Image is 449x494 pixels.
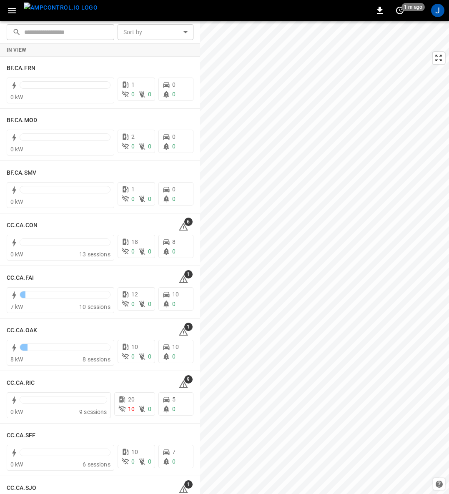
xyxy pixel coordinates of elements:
span: 10 [131,344,138,350]
span: 0 [131,196,135,202]
span: 0 [148,91,151,98]
canvas: Map [200,21,449,494]
span: 1 [184,270,193,278]
span: 18 [131,238,138,245]
button: set refresh interval [393,4,406,17]
span: 10 sessions [79,303,110,310]
h6: CC.CA.OAK [7,326,37,335]
span: 0 [148,406,151,412]
h6: BF.CA.FRN [7,64,35,73]
span: 0 [172,458,176,465]
span: 6 sessions [83,461,110,468]
span: 12 [131,291,138,298]
span: 1 [184,323,193,331]
span: 0 [131,143,135,150]
span: 1 [184,480,193,489]
span: 0 [172,406,176,412]
span: 0 [131,91,135,98]
strong: In View [7,47,27,53]
span: 0 [148,196,151,202]
span: 9 sessions [79,409,107,415]
h6: BF.CA.MOD [7,116,37,125]
span: 0 kW [10,251,23,258]
span: 0 kW [10,409,23,415]
span: 0 [172,81,176,88]
span: 0 [172,143,176,150]
span: 10 [172,344,179,350]
span: 1 [131,186,135,193]
span: 8 sessions [83,356,110,363]
span: 10 [172,291,179,298]
span: 0 kW [10,146,23,153]
span: 9 [184,375,193,384]
span: 7 kW [10,303,23,310]
span: 0 [148,458,151,465]
span: 20 [128,396,135,403]
span: 0 kW [10,198,23,205]
h6: BF.CA.SMV [7,168,36,178]
span: 0 [172,133,176,140]
span: 2 [131,133,135,140]
span: 0 [172,196,176,202]
span: 0 [172,186,176,193]
div: profile-icon [431,4,444,17]
span: 1 m ago [401,3,425,11]
span: 0 [131,301,135,307]
span: 8 kW [10,356,23,363]
span: 0 [148,301,151,307]
span: 13 sessions [79,251,110,258]
span: 7 [172,449,176,455]
span: 6 [184,218,193,226]
span: 0 [148,143,151,150]
span: 0 kW [10,461,23,468]
span: 8 [172,238,176,245]
span: 0 [131,353,135,360]
span: 0 [172,248,176,255]
span: 0 [131,248,135,255]
h6: CC.CA.SFF [7,431,35,440]
h6: CC.CA.RIC [7,379,35,388]
span: 10 [128,406,135,412]
img: ampcontrol.io logo [24,3,98,13]
span: 0 [172,353,176,360]
span: 0 [172,301,176,307]
span: 0 [131,458,135,465]
h6: CC.CA.FAI [7,273,34,283]
span: 0 [148,248,151,255]
span: 1 [131,81,135,88]
h6: CC.CA.CON [7,221,38,230]
span: 5 [172,396,176,403]
span: 10 [131,449,138,455]
span: 0 [172,91,176,98]
h6: CC.CA.SJO [7,484,36,493]
span: 0 kW [10,94,23,100]
span: 0 [148,353,151,360]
